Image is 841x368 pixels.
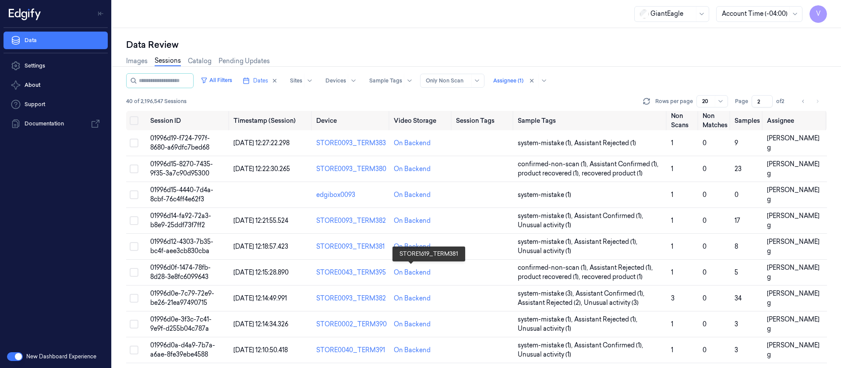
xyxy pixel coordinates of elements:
span: Assistant Rejected (1) , [590,263,654,272]
button: V [809,5,827,23]
span: 0 [703,294,707,302]
div: On Backend [394,164,431,174]
th: Samples [731,111,763,130]
th: Device [313,111,390,130]
span: 01996d14-fa92-72a3-b8e9-25ddf73f7ff2 [150,212,211,229]
button: Select row [130,320,138,329]
a: Data [4,32,108,49]
span: Dates [253,77,268,85]
span: 3 [735,320,738,328]
button: Select row [130,294,138,303]
span: 1 [671,243,673,250]
span: [DATE] 12:15:28.890 [233,268,289,276]
span: 0 [703,191,707,199]
span: confirmed-non-scan (1) , [518,263,590,272]
span: 01996d19-f724-797f-8680-a69dfc7bed68 [150,134,210,151]
span: 1 [671,165,673,173]
span: Unusual activity (3) [584,298,639,307]
th: Sample Tags [514,111,668,130]
div: STORE0093_TERM383 [316,139,387,148]
span: system-mistake (3) , [518,289,576,298]
a: Settings [4,57,108,75]
div: STORE0093_TERM381 [316,242,387,251]
span: 01996d15-8270-7435-9f35-3a7c90d95300 [150,160,213,177]
span: 0 [703,139,707,147]
button: Select row [130,139,138,147]
span: Unusual activity (1) [518,247,571,256]
span: 1 [671,346,673,354]
th: Non Scans [668,111,699,130]
span: 9 [735,139,738,147]
span: Assistant Confirmed (1) , [574,211,645,221]
span: Unusual activity (1) [518,350,571,359]
span: [DATE] 12:27:22.298 [233,139,290,147]
span: Assistant Confirmed (1) , [590,160,660,169]
div: On Backend [394,216,431,225]
div: On Backend [394,320,431,329]
span: [PERSON_NAME] g [767,186,820,203]
span: 3 [735,346,738,354]
span: 1 [671,191,673,199]
span: 01996d15-4440-7d4a-8cbf-76c4ff4e62f3 [150,186,213,203]
a: Images [126,57,148,66]
button: Select all [130,116,138,125]
span: 23 [735,165,742,173]
div: On Backend [394,294,431,303]
span: [DATE] 12:22:30.265 [233,165,290,173]
button: Select row [130,190,138,199]
span: 01996d12-4303-7b35-bc4f-aee3cb830cba [150,238,213,255]
div: STORE0043_TERM395 [316,268,387,277]
span: [PERSON_NAME] g [767,289,820,307]
span: [DATE] 12:14:34.326 [233,320,288,328]
button: Toggle Navigation [94,7,108,21]
button: Select row [130,216,138,225]
span: [PERSON_NAME] g [767,315,820,332]
div: On Backend [394,242,431,251]
span: [DATE] 12:10:50.418 [233,346,288,354]
span: 01996d0f-1474-78fb-8d28-3e8fc6099643 [150,264,211,281]
th: Non Matches [699,111,731,130]
th: Assignee [763,111,827,130]
span: Unusual activity (1) [518,324,571,333]
span: of 2 [776,97,790,105]
div: Data Review [126,39,827,51]
span: 1 [671,268,673,276]
div: On Backend [394,346,431,355]
span: Assistant Confirmed (1) , [576,289,646,298]
span: [DATE] 12:21:55.524 [233,217,288,225]
span: product recovered (1) , [518,272,582,282]
button: Go to previous page [797,95,809,107]
div: STORE0093_TERM380 [316,164,387,174]
span: 1 [671,320,673,328]
button: Select row [130,268,138,277]
span: Page [735,97,748,105]
button: All Filters [197,73,236,87]
button: About [4,76,108,94]
th: Video Storage [390,111,452,130]
span: 0 [703,320,707,328]
div: STORE0002_TERM390 [316,320,387,329]
a: Support [4,96,108,113]
th: Timestamp (Session) [230,111,313,130]
span: system-mistake (1) [518,190,571,200]
span: 0 [735,191,739,199]
div: STORE0093_TERM382 [316,294,387,303]
span: [DATE] 12:14:49.991 [233,294,287,302]
span: system-mistake (1) , [518,315,574,324]
span: [PERSON_NAME] g [767,264,820,281]
span: product recovered (1) , [518,169,582,178]
a: Documentation [4,115,108,132]
span: [PERSON_NAME] g [767,212,820,229]
div: STORE0040_TERM391 [316,346,387,355]
span: 0 [703,346,707,354]
span: 0 [703,243,707,250]
span: system-mistake (1) , [518,341,574,350]
button: Select row [130,164,138,173]
span: 01996d0e-7c79-72e9-be26-21ea97490715 [150,289,214,307]
span: system-mistake (1) , [518,237,574,247]
span: recovered product (1) [582,169,643,178]
span: Assistant Confirmed (1) , [574,341,645,350]
span: 0 [703,268,707,276]
a: Sessions [155,56,181,66]
p: Rows per page [655,97,693,105]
